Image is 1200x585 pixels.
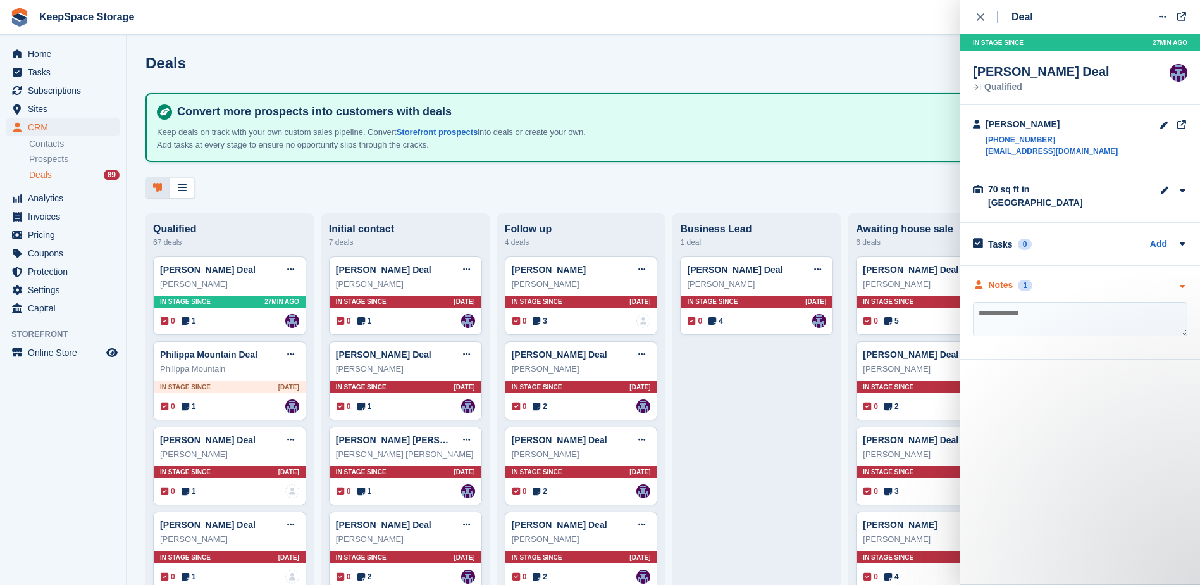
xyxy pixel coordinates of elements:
[29,153,68,165] span: Prospects
[512,553,562,562] span: In stage since
[512,435,607,445] a: [PERSON_NAME] Deal
[28,226,104,244] span: Pricing
[884,401,899,412] span: 2
[285,399,299,413] img: Charlotte Jobling
[6,82,120,99] a: menu
[461,570,475,584] img: Charlotte Jobling
[863,349,958,360] a: [PERSON_NAME] Deal
[28,118,104,136] span: CRM
[636,570,650,584] img: Charlotte Jobling
[160,363,299,375] div: Philippa Mountain
[28,45,104,63] span: Home
[863,533,1002,546] div: [PERSON_NAME]
[160,297,211,306] span: In stage since
[856,235,1009,250] div: 6 deals
[28,82,104,99] span: Subscriptions
[28,344,104,362] span: Online Store
[28,263,104,280] span: Protection
[357,571,372,582] span: 2
[278,553,299,562] span: [DATE]
[336,349,431,360] a: [PERSON_NAME] Deal
[512,382,562,392] span: In stage since
[461,399,475,413] img: Charlotte Jobling
[160,349,257,360] a: Philippa Mountain Deal
[629,382,650,392] span: [DATE]
[160,467,211,477] span: In stage since
[6,244,120,262] a: menu
[153,223,306,235] div: Qualified
[989,279,1013,292] div: Notes
[636,399,650,413] a: Charlotte Jobling
[357,401,372,412] span: 1
[161,315,175,327] span: 0
[687,278,826,291] div: [PERSON_NAME]
[1170,64,1187,82] a: Charlotte Jobling
[636,314,650,328] img: deal-assignee-blank
[336,520,431,530] a: [PERSON_NAME] Deal
[988,183,1115,210] div: 70 sq ft in [GEOGRAPHIC_DATA]
[337,401,351,412] span: 0
[6,189,120,207] a: menu
[6,100,120,118] a: menu
[28,281,104,299] span: Settings
[505,223,658,235] div: Follow up
[337,486,351,497] span: 0
[29,153,120,166] a: Prospects
[533,315,547,327] span: 3
[336,265,431,275] a: [PERSON_NAME] Deal
[856,223,1009,235] div: Awaiting house sale
[182,315,196,327] span: 1
[28,244,104,262] span: Coupons
[863,297,913,306] span: In stage since
[6,281,120,299] a: menu
[863,520,937,530] a: [PERSON_NAME]
[505,235,658,250] div: 4 deals
[161,486,175,497] span: 0
[512,297,562,306] span: In stage since
[986,146,1118,157] a: [EMAIL_ADDRESS][DOMAIN_NAME]
[454,553,475,562] span: [DATE]
[336,553,387,562] span: In stage since
[336,435,508,445] a: [PERSON_NAME] [PERSON_NAME] Deal
[160,435,256,445] a: [PERSON_NAME] Deal
[29,138,120,150] a: Contacts
[512,265,586,275] a: [PERSON_NAME]
[336,363,475,375] div: [PERSON_NAME]
[533,401,547,412] span: 2
[512,363,651,375] div: [PERSON_NAME]
[6,263,120,280] a: menu
[629,553,650,562] span: [DATE]
[863,382,913,392] span: In stage since
[397,127,478,137] a: Storefront prospects
[285,314,299,328] a: Charlotte Jobling
[636,484,650,498] img: Charlotte Jobling
[357,486,372,497] span: 1
[986,134,1118,146] a: [PHONE_NUMBER]
[512,520,607,530] a: [PERSON_NAME] Deal
[6,299,120,317] a: menu
[680,235,833,250] div: 1 deal
[863,486,878,497] span: 0
[28,100,104,118] span: Sites
[29,168,120,182] a: Deals 89
[512,486,527,497] span: 0
[454,467,475,477] span: [DATE]
[28,208,104,225] span: Invoices
[157,126,600,151] p: Keep deals on track with your own custom sales pipeline. Convert into deals or create your own. A...
[512,448,651,461] div: [PERSON_NAME]
[182,401,196,412] span: 1
[863,315,878,327] span: 0
[533,571,547,582] span: 2
[104,345,120,360] a: Preview store
[863,265,958,275] a: [PERSON_NAME] Deal
[973,38,1024,47] span: In stage since
[1011,9,1033,25] div: Deal
[278,467,299,477] span: [DATE]
[161,571,175,582] span: 0
[329,223,482,235] div: Initial contact
[812,314,826,328] img: Charlotte Jobling
[687,265,782,275] a: [PERSON_NAME] Deal
[10,8,29,27] img: stora-icon-8386f47178a22dfd0bd8f6a31ec36ba5ce8667c1dd55bd0f319d3a0aa187defe.svg
[337,571,351,582] span: 0
[461,484,475,498] a: Charlotte Jobling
